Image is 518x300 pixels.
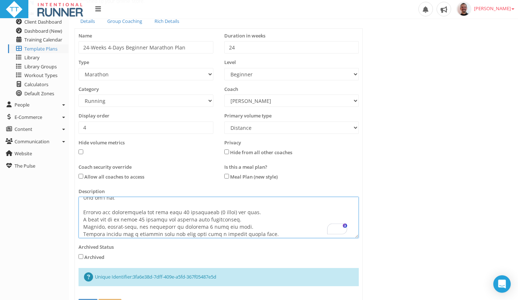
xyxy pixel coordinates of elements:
span: [PERSON_NAME] [474,5,514,12]
span: 3fa6e38d-7dff-409e-a5fd-367f05487e5d [133,273,216,280]
a: Workout Types [8,71,68,80]
a: Rich Details [149,14,185,29]
span: People [15,101,29,108]
span: The Pulse [15,163,35,169]
span: Library Groups [24,63,57,70]
span: Template Plans [24,45,57,52]
span: Website [15,150,32,157]
span: Client Dashboard [24,19,62,25]
a: Default Zones [8,89,68,98]
span: Communication [15,138,49,145]
label: Level [224,59,236,66]
label: Hide from all other coaches [230,149,292,156]
span: Training Calendar [24,36,62,43]
a: Library [8,53,68,62]
span: Library [24,54,40,61]
span: E-Commerce [15,114,42,120]
img: f8fe0c634f4026adfcfc8096b3aed953 [457,2,471,16]
a: Dashboard (New) [8,27,68,36]
label: Coach security override [79,164,132,171]
span: Content [15,126,32,132]
label: Primary volume type [224,112,272,120]
label: Archived Status [79,244,114,251]
span: Workout Types [24,72,57,79]
label: Meal Plan (new style) [230,173,278,181]
label: Category [79,86,99,93]
label: Coach [224,86,238,93]
a: Group Coaching [101,14,148,29]
label: Is this a meal plan? [224,164,267,171]
label: Name [79,32,92,40]
div: Open Intercom Messenger [493,275,511,293]
span: Default Zones [24,90,54,97]
label: Allow all coaches to access [84,173,144,181]
label: Hide volume metrics [79,139,125,147]
a: Details [75,14,101,29]
label: Duration in weeks [224,32,265,40]
label: Privacy [224,139,241,147]
label: Description [79,188,105,195]
span: Unique Identifier: [95,273,133,280]
a: Calculators [8,80,68,89]
label: Archived [84,254,104,261]
img: IntentionalRunnerlogoClientPortalandLoginPage.jpg [34,1,86,18]
a: Client Dashboard [8,17,68,27]
a: Library Groups [8,62,68,71]
label: Type [79,59,89,66]
span: Dashboard (New) [24,28,62,34]
a: Template Plans [8,44,68,53]
a: Training Calendar [8,35,68,44]
label: Display order [79,112,109,120]
img: ttbadgewhite_48x48.png [5,1,23,18]
span: Calculators [24,81,48,88]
